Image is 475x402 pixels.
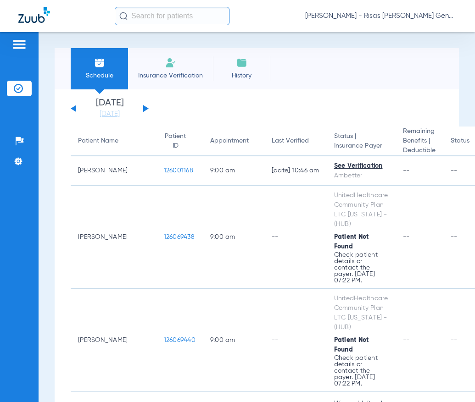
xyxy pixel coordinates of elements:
span: Schedule [78,71,121,80]
span: Insurance Payer [334,141,388,151]
div: Patient Name [78,136,118,146]
td: 9:00 AM [203,156,264,186]
span: Insurance Verification [135,71,206,80]
img: History [236,57,247,68]
img: Zuub Logo [18,7,50,23]
span: 126001168 [164,167,193,174]
div: Appointment [210,136,249,146]
span: 126069438 [164,234,195,240]
div: Patient ID [164,132,196,151]
div: Ambetter [334,171,388,181]
th: Remaining Benefits | [396,127,443,156]
p: Check patient details or contact the payer. [DATE] 07:22 PM. [334,252,388,284]
td: [PERSON_NAME] [71,156,156,186]
div: Last Verified [272,136,319,146]
td: 9:00 AM [203,289,264,392]
img: Schedule [94,57,105,68]
td: [PERSON_NAME] [71,289,156,392]
td: 9:00 AM [203,186,264,289]
td: -- [264,289,327,392]
span: History [220,71,263,80]
img: Manual Insurance Verification [165,57,176,68]
span: [PERSON_NAME] - Risas [PERSON_NAME] General [305,11,457,21]
span: -- [403,167,410,174]
span: 126069440 [164,337,196,343]
div: Appointment [210,136,257,146]
span: -- [403,234,410,240]
th: Status | [327,127,396,156]
span: Patient Not Found [334,234,369,250]
td: [PERSON_NAME] [71,186,156,289]
div: UnitedHealthcare Community Plan LTC [US_STATE] - (HUB) [334,294,388,332]
td: -- [264,186,327,289]
div: UnitedHealthcare Community Plan LTC [US_STATE] - (HUB) [334,191,388,229]
div: See Verification [334,161,388,171]
span: Deductible [403,146,436,155]
p: Check patient details or contact the payer. [DATE] 07:22 PM. [334,355,388,387]
span: Patient Not Found [334,337,369,353]
a: [DATE] [82,110,137,119]
img: hamburger-icon [12,39,27,50]
div: Patient Name [78,136,149,146]
img: Search Icon [119,12,128,20]
td: [DATE] 10:46 AM [264,156,327,186]
div: Last Verified [272,136,309,146]
input: Search for patients [115,7,229,25]
li: [DATE] [82,99,137,119]
div: Patient ID [164,132,187,151]
span: -- [403,337,410,343]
